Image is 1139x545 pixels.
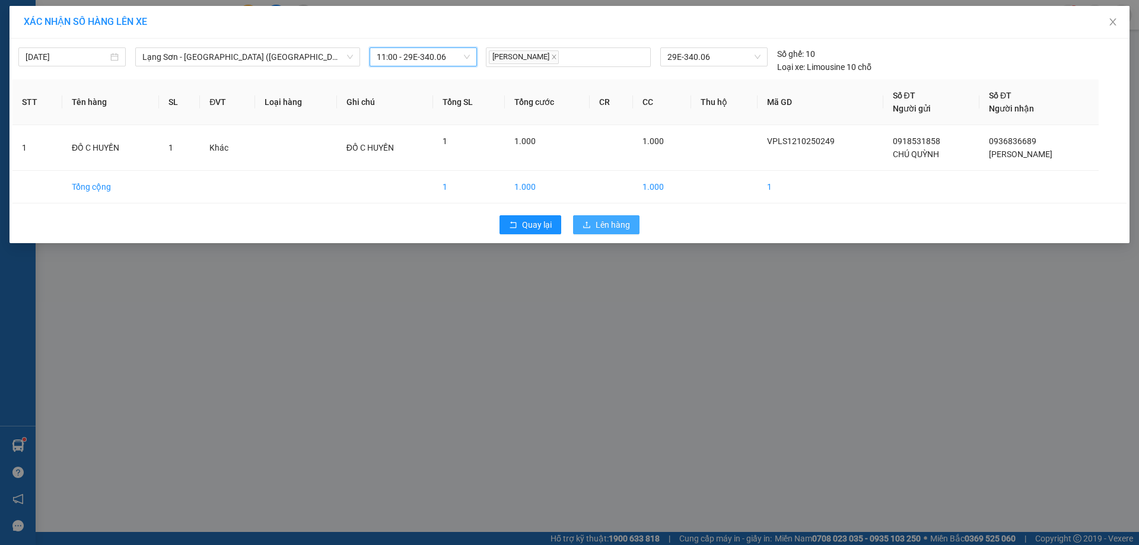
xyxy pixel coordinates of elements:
th: Mã GD [758,79,883,125]
span: Số ĐT [893,91,915,100]
th: SL [159,79,201,125]
span: Lạng Sơn - Hà Nội (Limousine) [142,48,353,66]
td: 1 [758,171,883,203]
span: 0936836689 [989,136,1036,146]
th: CR [590,79,632,125]
span: [PERSON_NAME] [989,149,1052,159]
span: XÁC NHẬN SỐ HÀNG LÊN XE [24,16,147,27]
span: ĐỒ C HUYỀN [346,143,394,152]
th: Loại hàng [255,79,337,125]
span: Số ghế: [777,47,804,60]
span: Quay lại [522,218,552,231]
span: 1.000 [642,136,664,146]
span: 1 [443,136,447,146]
th: Tên hàng [62,79,159,125]
th: CC [633,79,692,125]
span: 11:00 - 29E-340.06 [377,48,470,66]
span: 0918531858 [893,136,940,146]
th: Ghi chú [337,79,434,125]
span: close [1108,17,1118,27]
th: STT [12,79,62,125]
span: Số ĐT [989,91,1011,100]
span: [PERSON_NAME] [489,50,559,64]
span: Người nhận [989,104,1034,113]
span: 1 [168,143,173,152]
input: 12/10/2025 [26,50,108,63]
div: Limousine 10 chỗ [777,60,871,74]
span: Lên hàng [596,218,630,231]
td: Tổng cộng [62,171,159,203]
span: CHÚ QUỲNH [893,149,939,159]
span: 29E-340.06 [667,48,760,66]
div: 10 [777,47,815,60]
td: 1.000 [633,171,692,203]
td: 1.000 [505,171,590,203]
span: close [551,54,557,60]
span: Người gửi [893,104,931,113]
td: ĐỒ C HUYỀN [62,125,159,171]
button: rollbackQuay lại [499,215,561,234]
button: Close [1096,6,1130,39]
span: VPLS1210250249 [767,136,835,146]
th: Tổng SL [433,79,504,125]
span: rollback [509,221,517,230]
td: Khác [200,125,255,171]
span: 1.000 [514,136,536,146]
th: ĐVT [200,79,255,125]
button: uploadLên hàng [573,215,640,234]
th: Thu hộ [691,79,758,125]
td: 1 [12,125,62,171]
th: Tổng cước [505,79,590,125]
td: 1 [433,171,504,203]
span: upload [583,221,591,230]
span: Loại xe: [777,60,805,74]
span: down [346,53,354,60]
